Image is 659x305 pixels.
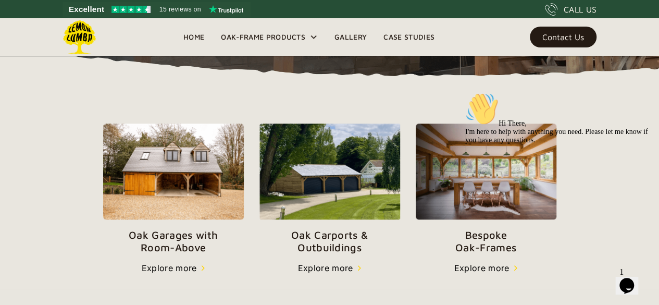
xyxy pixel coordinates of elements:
[142,262,197,274] div: Explore more
[103,124,244,254] a: Oak Garages withRoom-Above
[259,124,400,254] a: Oak Carports &Outbuildings
[454,262,518,274] a: Explore more
[259,229,400,254] p: Oak Carports & Outbuildings
[615,263,649,295] iframe: chat widget
[545,3,596,16] a: CALL US
[63,2,251,17] a: See Lemon Lumba reviews on Trustpilot
[461,88,649,258] iframe: chat widget
[4,31,187,56] span: Hi There, I'm here to help with anything you need. Please let me know if you have any questions.
[111,6,151,13] img: Trustpilot 4.5 stars
[564,3,596,16] div: CALL US
[454,262,509,274] div: Explore more
[69,3,104,16] span: Excellent
[221,31,305,43] div: Oak-Frame Products
[326,29,375,45] a: Gallery
[209,5,243,14] img: Trustpilot logo
[542,33,584,41] div: Contact Us
[416,124,556,254] a: BespokeOak-Frames
[103,229,244,254] p: Oak Garages with Room-Above
[298,262,353,274] div: Explore more
[175,29,213,45] a: Home
[159,3,201,16] span: 15 reviews on
[375,29,443,45] a: Case Studies
[298,262,362,274] a: Explore more
[4,4,38,38] img: :wave:
[213,18,326,56] div: Oak-Frame Products
[416,229,556,254] p: Bespoke Oak-Frames
[4,4,192,56] div: 👋Hi There,I'm here to help with anything you need. Please let me know if you have any questions.
[530,27,596,47] a: Contact Us
[142,262,205,274] a: Explore more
